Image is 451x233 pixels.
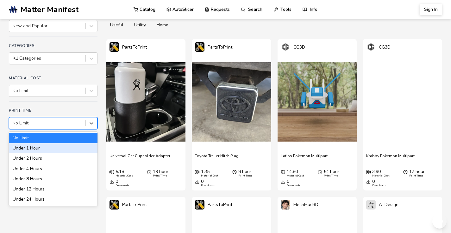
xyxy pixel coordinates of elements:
[278,197,322,213] a: MechMad3D's profileMechMad3D
[12,121,14,126] input: No LimitNo LimitUnder 1 HourUnder 2 HoursUnder 4 HoursUnder 8 HoursUnder 12 HoursUnder 24 Hours
[116,179,129,187] div: 0
[281,42,290,52] img: CG3D's profile
[372,184,386,187] div: Downloads
[238,169,252,177] div: 8 hour
[116,184,129,187] div: Downloads
[281,153,328,163] a: Latios Pokemon Multipart
[9,153,97,163] div: Under 2 Hours
[201,179,215,187] div: 0
[153,174,167,177] div: Print Time
[363,39,394,55] a: CG3D's profileCG3D
[366,200,376,210] img: ATDesign's profile
[192,197,235,213] a: PartsToPrint's profilePartsToPrint
[110,200,119,210] img: PartsToPrint's profile
[21,5,78,14] span: Matter Manifest
[106,39,150,55] a: PartsToPrint's profilePartsToPrint
[106,21,127,30] button: useful
[122,201,147,208] p: PartsToPrint
[366,153,415,163] a: Krabby Pokemon Multipart
[432,214,447,229] button: Send feedback via email
[318,169,322,174] span: Average Print Time
[363,197,402,213] a: ATDesign's profileATDesign
[287,184,301,187] div: Downloads
[153,169,168,177] div: 19 hour
[372,179,386,187] div: 0
[232,169,237,174] span: Average Print Time
[409,174,423,177] div: Print Time
[9,133,97,143] div: No Limit
[9,174,97,184] div: Under 8 Hours
[12,88,14,93] input: No Limit
[281,200,290,210] img: MechMad3D's profile
[195,169,199,174] span: Average Cost
[366,169,371,174] span: Average Cost
[9,194,97,204] div: Under 24 Hours
[201,174,218,177] div: Material Cost
[110,169,114,174] span: Average Cost
[9,143,97,153] div: Under 1 Hour
[122,44,147,50] p: PartsToPrint
[208,44,232,50] p: PartsToPrint
[366,42,376,52] img: CG3D's profile
[195,153,239,163] a: Toyota Trailer Hitch Plug
[379,44,391,50] p: CG3D
[192,39,235,55] a: PartsToPrint's profilePartsToPrint
[9,164,97,174] div: Under 4 Hours
[153,21,172,30] button: home
[366,179,371,184] span: Downloads
[372,169,389,177] div: 3.90
[208,201,232,208] p: PartsToPrint
[281,179,285,184] span: Downloads
[293,201,318,208] p: MechMad3D
[201,169,218,177] div: 1.35
[130,21,150,30] button: utility
[110,179,114,184] span: Downloads
[9,43,97,48] h4: Categories
[106,197,150,213] a: PartsToPrint's profilePartsToPrint
[420,4,442,15] button: Sign In
[287,169,304,177] div: 14.80
[116,169,133,177] div: 5.18
[409,169,425,177] div: 17 hour
[201,184,215,187] div: Downloads
[9,108,97,113] h4: Print Time
[110,153,170,163] a: Universal Car Cupholder Adapter
[287,179,301,187] div: 0
[379,201,398,208] p: ATDesign
[195,42,204,52] img: PartsToPrint's profile
[324,169,339,177] div: 54 hour
[293,44,305,50] p: CG3D
[195,200,204,210] img: PartsToPrint's profile
[116,174,133,177] div: Material Cost
[147,169,151,174] span: Average Print Time
[281,169,285,174] span: Average Cost
[9,184,97,194] div: Under 12 Hours
[287,174,304,177] div: Material Cost
[372,174,389,177] div: Material Cost
[403,169,408,174] span: Average Print Time
[110,42,119,52] img: PartsToPrint's profile
[324,174,338,177] div: Print Time
[278,39,308,55] a: CG3D's profileCG3D
[12,23,14,29] input: New and Popular
[238,174,252,177] div: Print Time
[9,76,97,80] h4: Material Cost
[12,56,14,61] input: All Categories
[195,179,199,184] span: Downloads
